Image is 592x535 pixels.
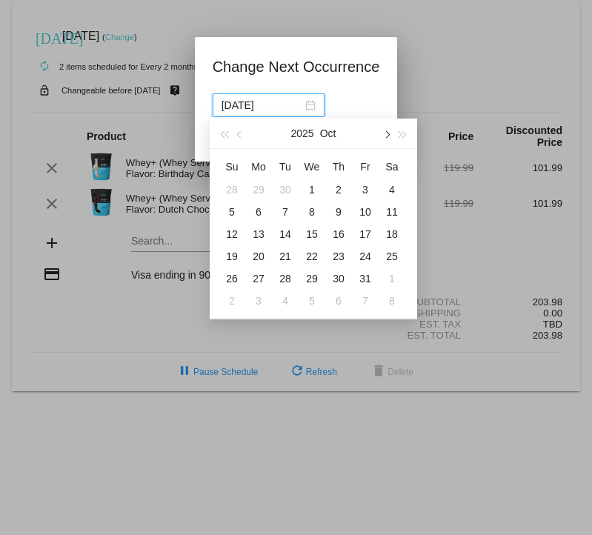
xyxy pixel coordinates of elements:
[213,55,380,79] h1: Change Next Occurrence
[222,97,302,113] input: Select date
[272,201,299,223] td: 10/7/2025
[325,245,352,267] td: 10/23/2025
[219,267,245,290] td: 10/26/2025
[383,203,401,221] div: 11
[276,181,294,199] div: 30
[216,119,232,148] button: Last year (Control + left)
[232,119,248,148] button: Previous month (PageUp)
[303,203,321,221] div: 8
[219,179,245,201] td: 9/28/2025
[383,270,401,288] div: 1
[356,181,374,199] div: 3
[223,203,241,221] div: 5
[379,245,405,267] td: 10/25/2025
[383,292,401,310] div: 8
[325,290,352,312] td: 11/6/2025
[352,267,379,290] td: 10/31/2025
[379,290,405,312] td: 11/8/2025
[245,267,272,290] td: 10/27/2025
[330,225,347,243] div: 16
[299,223,325,245] td: 10/15/2025
[352,223,379,245] td: 10/17/2025
[299,290,325,312] td: 11/5/2025
[219,245,245,267] td: 10/19/2025
[352,155,379,179] th: Fri
[250,247,267,265] div: 20
[303,181,321,199] div: 1
[272,179,299,201] td: 9/30/2025
[223,270,241,288] div: 26
[383,181,401,199] div: 4
[356,203,374,221] div: 10
[272,155,299,179] th: Tue
[330,203,347,221] div: 9
[219,290,245,312] td: 11/2/2025
[299,267,325,290] td: 10/29/2025
[379,201,405,223] td: 10/11/2025
[330,181,347,199] div: 2
[245,223,272,245] td: 10/13/2025
[223,292,241,310] div: 2
[356,292,374,310] div: 7
[378,119,394,148] button: Next month (PageDown)
[330,247,347,265] div: 23
[245,290,272,312] td: 11/3/2025
[352,201,379,223] td: 10/10/2025
[299,179,325,201] td: 10/1/2025
[223,247,241,265] div: 19
[379,267,405,290] td: 11/1/2025
[325,179,352,201] td: 10/2/2025
[250,292,267,310] div: 3
[219,201,245,223] td: 10/5/2025
[250,203,267,221] div: 6
[303,292,321,310] div: 5
[291,119,314,148] button: 2025
[330,270,347,288] div: 30
[352,245,379,267] td: 10/24/2025
[356,225,374,243] div: 17
[272,267,299,290] td: 10/28/2025
[352,290,379,312] td: 11/7/2025
[276,270,294,288] div: 28
[303,247,321,265] div: 22
[383,247,401,265] div: 25
[219,155,245,179] th: Sun
[245,155,272,179] th: Mon
[245,201,272,223] td: 10/6/2025
[303,225,321,243] div: 15
[325,223,352,245] td: 10/16/2025
[272,223,299,245] td: 10/14/2025
[250,225,267,243] div: 13
[325,267,352,290] td: 10/30/2025
[325,155,352,179] th: Thu
[325,201,352,223] td: 10/9/2025
[272,245,299,267] td: 10/21/2025
[250,181,267,199] div: 29
[379,223,405,245] td: 10/18/2025
[276,225,294,243] div: 14
[223,225,241,243] div: 12
[383,225,401,243] div: 18
[379,155,405,179] th: Sat
[299,201,325,223] td: 10/8/2025
[223,181,241,199] div: 28
[330,292,347,310] div: 6
[379,179,405,201] td: 10/4/2025
[272,290,299,312] td: 11/4/2025
[276,292,294,310] div: 4
[320,119,336,148] button: Oct
[356,270,374,288] div: 31
[395,119,411,148] button: Next year (Control + right)
[276,247,294,265] div: 21
[356,247,374,265] div: 24
[245,245,272,267] td: 10/20/2025
[245,179,272,201] td: 9/29/2025
[352,179,379,201] td: 10/3/2025
[276,203,294,221] div: 7
[219,223,245,245] td: 10/12/2025
[250,270,267,288] div: 27
[299,155,325,179] th: Wed
[299,245,325,267] td: 10/22/2025
[303,270,321,288] div: 29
